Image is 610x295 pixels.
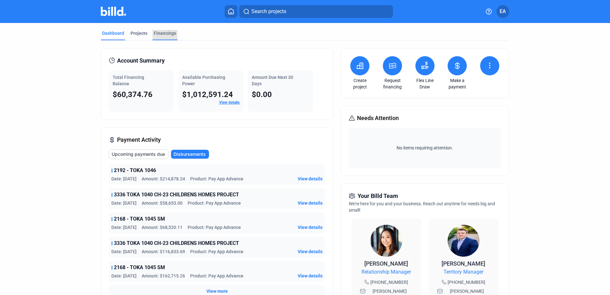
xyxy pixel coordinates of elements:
[298,248,323,255] button: View details
[188,200,241,206] span: Product: Pay App Advance
[381,77,404,90] a: Request financing
[111,176,137,182] span: Date: [DATE]
[364,260,408,267] span: [PERSON_NAME]
[114,191,239,199] span: 3336 TOKA 1040 CH-23 CHILDRENS HOMES PROJECT
[414,77,436,90] a: Flex Line Draw
[358,192,398,200] span: Your Billd Team
[111,224,137,231] span: Date: [DATE]
[370,225,402,257] img: Relationship Manager
[114,264,165,271] span: 2168 - TOKA 1045 SM
[111,273,137,279] span: Date: [DATE]
[298,176,323,182] button: View details
[252,90,272,99] span: $0.00
[298,224,323,231] button: View details
[174,151,206,157] span: Disbursements
[114,167,156,174] span: 2192 - TOKA 1046
[111,200,137,206] span: Date: [DATE]
[117,56,165,65] span: Account Summary
[182,90,233,99] span: $1,012,591.24
[349,201,495,213] span: We're here for you and your business. Reach out anytime for needs big and small!
[496,5,509,18] button: EA
[351,145,498,151] span: No items requiring attention.
[114,239,239,247] span: 3336 TOKA 1040 CH-23 CHILDRENS HOMES PROJECT
[442,260,485,267] span: [PERSON_NAME]
[113,90,152,99] span: $60,374.76
[239,5,393,18] button: Search projects
[361,268,411,276] span: Relationship Manager
[251,8,286,15] span: Search projects
[298,200,323,206] button: View details
[190,273,243,279] span: Product: Pay App Advance
[188,224,241,231] span: Product: Pay App Advance
[448,279,485,285] span: [PHONE_NUMBER]
[142,176,185,182] span: Amount: $214,878.24
[171,150,209,159] button: Disbursements
[102,30,124,36] div: Dashboard
[357,114,399,123] span: Needs Attention
[117,135,161,144] span: Payment Activity
[500,8,506,15] span: EA
[298,273,323,279] button: View details
[190,248,243,255] span: Product: Pay App Advance
[142,200,182,206] span: Amount: $58,653.00
[349,77,371,90] a: Create project
[130,30,147,36] div: Projects
[446,77,468,90] a: Make a payment
[219,100,240,105] a: View details
[113,75,144,86] span: Total Financing Balance
[114,215,165,223] span: 2168 - TOKA 1045 SM
[101,7,126,16] img: Billd Company Logo
[370,279,408,285] span: [PHONE_NUMBER]
[109,149,168,159] button: Upcoming payments due
[154,30,176,36] div: Financings
[142,273,185,279] span: Amount: $162,715.26
[443,268,483,276] span: Territory Manager
[142,224,182,231] span: Amount: $68,520.11
[190,176,243,182] span: Product: Pay App Advance
[112,151,165,157] span: Upcoming payments due
[252,75,293,86] span: Amount Due Next 30 Days
[182,75,225,86] span: Available Purchasing Power
[206,288,228,294] button: View more
[448,225,480,257] img: Territory Manager
[142,248,185,255] span: Amount: $116,833.69
[111,248,137,255] span: Date: [DATE]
